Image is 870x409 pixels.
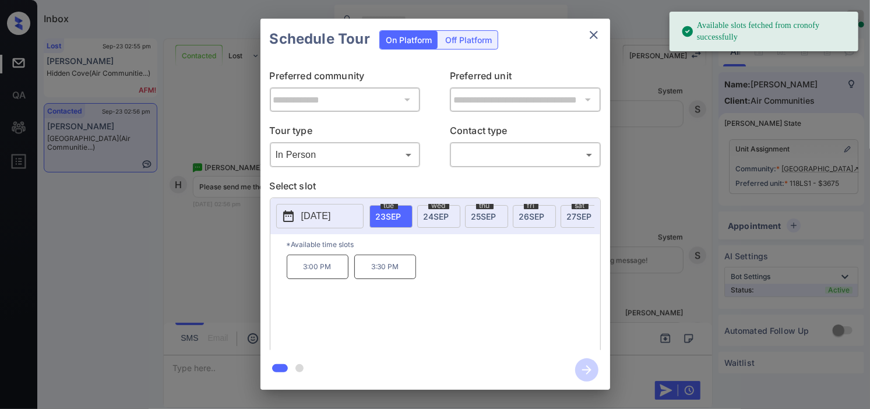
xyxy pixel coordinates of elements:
p: Contact type [450,124,601,142]
span: 24 SEP [424,211,449,221]
p: Tour type [270,124,421,142]
span: tue [381,202,398,209]
button: [DATE] [276,204,364,228]
p: 3:00 PM [287,255,348,279]
button: close [582,23,605,47]
span: 26 SEP [519,211,545,221]
div: date-select [513,205,556,228]
span: 27 SEP [567,211,592,221]
div: Off Platform [439,31,498,49]
h2: Schedule Tour [260,19,379,59]
p: 3:30 PM [354,255,416,279]
button: btn-next [568,355,605,385]
div: Available slots fetched from cronofy successfully [681,15,849,48]
span: thu [476,202,494,209]
p: [DATE] [301,209,331,223]
p: Select slot [270,179,601,198]
div: date-select [465,205,508,228]
div: On Platform [380,31,438,49]
p: *Available time slots [287,234,600,255]
span: wed [428,202,449,209]
p: Preferred unit [450,69,601,87]
span: fri [524,202,538,209]
span: 23 SEP [376,211,401,221]
span: 25 SEP [471,211,496,221]
div: date-select [369,205,413,228]
p: Preferred community [270,69,421,87]
div: date-select [417,205,460,228]
div: date-select [561,205,604,228]
span: sat [572,202,589,209]
div: In Person [273,145,418,164]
